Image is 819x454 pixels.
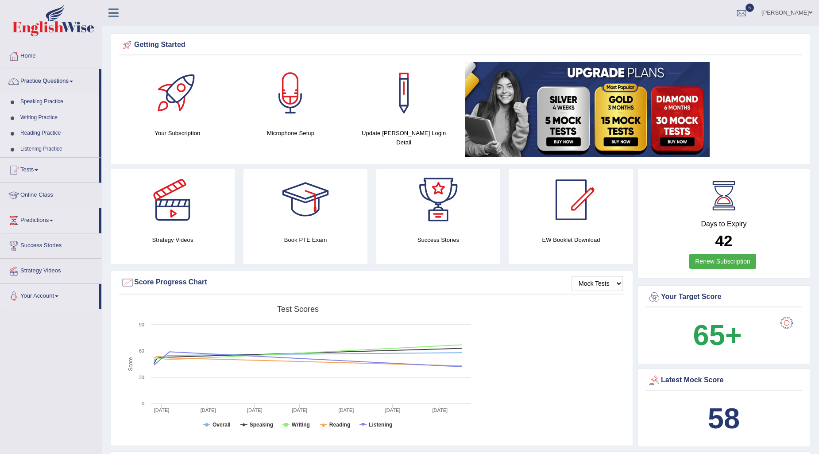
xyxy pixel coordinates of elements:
[16,125,99,141] a: Reading Practice
[352,128,456,147] h4: Update [PERSON_NAME] Login Detail
[127,357,134,371] tspan: Score
[111,235,235,244] h4: Strategy Videos
[385,407,401,413] tspan: [DATE]
[329,422,350,428] tspan: Reading
[201,407,216,413] tspan: [DATE]
[509,235,633,244] h4: EW Booklet Download
[250,422,273,428] tspan: Speaking
[0,208,99,230] a: Predictions
[465,62,710,157] img: small5.jpg
[121,39,800,52] div: Getting Started
[746,4,754,12] span: 5
[432,407,448,413] tspan: [DATE]
[247,407,263,413] tspan: [DATE]
[16,141,99,157] a: Listening Practice
[292,407,308,413] tspan: [DATE]
[715,232,733,249] b: 42
[292,422,310,428] tspan: Writing
[0,69,99,91] a: Practice Questions
[0,183,101,205] a: Online Class
[277,305,319,314] tspan: Test scores
[125,128,230,138] h4: Your Subscription
[369,422,392,428] tspan: Listening
[339,407,354,413] tspan: [DATE]
[243,235,367,244] h4: Book PTE Exam
[648,220,800,228] h4: Days to Expiry
[0,158,99,180] a: Tests
[689,254,756,269] a: Renew Subscription
[139,322,144,327] text: 90
[693,319,742,351] b: 65+
[0,284,99,306] a: Your Account
[376,235,500,244] h4: Success Stories
[648,374,800,387] div: Latest Mock Score
[16,94,99,110] a: Speaking Practice
[648,291,800,304] div: Your Target Score
[121,276,623,289] div: Score Progress Chart
[708,402,740,435] b: 58
[212,422,231,428] tspan: Overall
[142,401,144,406] text: 0
[16,110,99,126] a: Writing Practice
[0,44,101,66] a: Home
[154,407,170,413] tspan: [DATE]
[139,348,144,353] text: 60
[0,233,101,256] a: Success Stories
[139,375,144,380] text: 30
[239,128,343,138] h4: Microphone Setup
[0,259,101,281] a: Strategy Videos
